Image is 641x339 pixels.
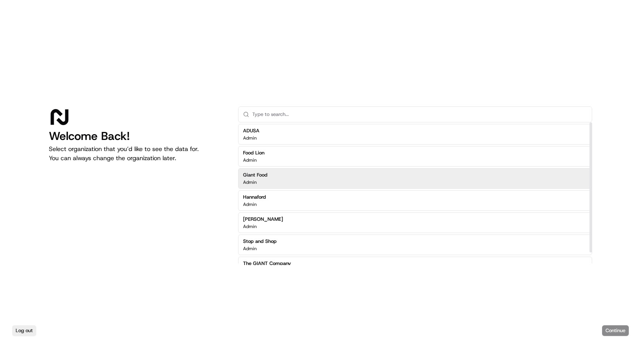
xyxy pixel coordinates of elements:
p: Admin [243,201,257,207]
h2: [PERSON_NAME] [243,216,283,223]
p: Admin [243,246,257,252]
p: Select organization that you’d like to see the data for. You can always change the organization l... [49,145,226,163]
h2: Giant Food [243,172,267,178]
h2: Hannaford [243,194,266,201]
p: Admin [243,157,257,163]
h1: Welcome Back! [49,129,226,143]
input: Type to search... [252,107,587,122]
p: Admin [243,223,257,230]
h2: Stop and Shop [243,238,277,245]
h2: The GIANT Company [243,260,291,267]
div: Suggestions [238,122,592,279]
h2: ADUSA [243,127,259,134]
button: Log out [12,325,36,336]
p: Admin [243,179,257,185]
p: Admin [243,135,257,141]
h2: Food Lion [243,149,264,156]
